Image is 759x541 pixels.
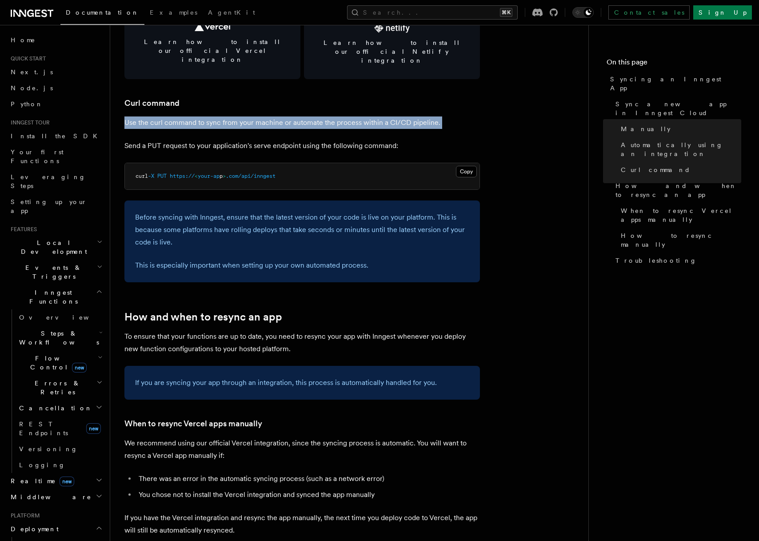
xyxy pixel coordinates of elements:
span: Manually [621,124,671,133]
button: Search...⌘K [347,5,518,20]
a: Documentation [60,3,144,25]
span: Troubleshooting [615,256,697,265]
span: Local Development [7,238,97,256]
span: Logging [19,461,65,469]
a: Curl command [124,97,180,109]
button: Toggle dark mode [572,7,594,18]
span: How and when to resync an app [615,181,741,199]
span: Deployment [7,525,59,533]
span: Automatically using an integration [621,140,741,158]
p: We recommend using our official Vercel integration, since the syncing process is automatic. You w... [124,437,480,462]
a: Learn how to install our official Vercel integration [124,9,300,79]
span: Inngest Functions [7,288,96,306]
span: How to resync manually [621,231,741,249]
a: REST Endpointsnew [16,416,104,441]
button: Deployment [7,521,104,537]
p: If you are syncing your app through an integration, this process is automatically handled for you. [135,377,469,389]
a: Contact sales [608,5,690,20]
a: AgentKit [203,3,260,24]
span: Your first Functions [11,148,64,164]
span: Learn how to install our official Netlify integration [315,38,469,65]
p: If you have the Vercel integration and resync the app manually, the next time you deploy code to ... [124,512,480,537]
a: Overview [16,309,104,325]
span: > [223,173,226,179]
button: Errors & Retries [16,375,104,400]
a: Learn how to install our official Netlify integration [304,9,480,79]
a: Curl command [617,162,741,178]
p: Use the curl command to sync from your machine or automate the process within a CI/CD pipeline. [124,116,480,129]
span: Next.js [11,68,53,76]
a: Versioning [16,441,104,457]
a: Home [7,32,104,48]
span: new [86,423,101,434]
button: Inngest Functions [7,285,104,309]
span: Errors & Retries [16,379,96,397]
a: Leveraging Steps [7,169,104,194]
a: Automatically using an integration [617,137,741,162]
span: Steps & Workflows [16,329,99,347]
button: Steps & Workflows [16,325,104,350]
a: How and when to resync an app [612,178,741,203]
a: Manually [617,121,741,137]
a: Logging [16,457,104,473]
div: Inngest Functions [7,309,104,473]
button: Middleware [7,489,104,505]
span: curl [136,173,148,179]
span: When to resync Vercel apps manually [621,206,741,224]
a: Next.js [7,64,104,80]
p: This is especially important when setting up your own automated process. [135,259,469,272]
span: REST Endpoints [19,421,68,437]
button: Realtimenew [7,473,104,489]
a: Sign Up [693,5,752,20]
a: Sync a new app in Inngest Cloud [612,96,741,121]
span: Overview [19,314,111,321]
span: PUT [157,173,167,179]
span: .com/api/inngest [226,173,276,179]
span: Curl command [621,165,691,174]
span: Events & Triggers [7,263,97,281]
button: Events & Triggers [7,260,104,285]
span: Home [11,36,36,44]
a: When to resync Vercel apps manually [124,417,262,430]
a: How to resync manually [617,228,741,252]
span: your-ap [198,173,220,179]
a: When to resync Vercel apps manually [617,203,741,228]
span: Sync a new app in Inngest Cloud [615,100,741,117]
span: Node.js [11,84,53,92]
span: Learn how to install our official Vercel integration [135,37,290,64]
p: Send a PUT request to your application's serve endpoint using the following command: [124,140,480,152]
span: Install the SDK [11,132,103,140]
span: Quick start [7,55,46,62]
span: AgentKit [208,9,255,16]
span: Inngest tour [7,119,50,126]
span: Documentation [66,9,139,16]
p: Before syncing with Inngest, ensure that the latest version of your code is live on your platform... [135,211,469,248]
span: Python [11,100,43,108]
a: How and when to resync an app [124,311,282,323]
span: Features [7,226,37,233]
span: https:// [170,173,195,179]
span: -X [148,173,154,179]
button: Copy [456,166,477,177]
a: Troubleshooting [612,252,741,268]
span: Realtime [7,477,74,485]
kbd: ⌘K [500,8,512,17]
span: Setting up your app [11,198,87,214]
a: Node.js [7,80,104,96]
span: < [195,173,198,179]
p: To ensure that your functions are up to date, you need to resync your app with Inngest whenever y... [124,330,480,355]
li: There was an error in the automatic syncing process (such as a network error) [136,473,480,485]
button: Local Development [7,235,104,260]
span: new [72,363,87,373]
a: Setting up your app [7,194,104,219]
a: Install the SDK [7,128,104,144]
a: Examples [144,3,203,24]
button: Flow Controlnew [16,350,104,375]
span: Examples [150,9,197,16]
h4: On this page [607,57,741,71]
a: Syncing an Inngest App [607,71,741,96]
a: Your first Functions [7,144,104,169]
li: You chose not to install the Vercel integration and synced the app manually [136,489,480,501]
span: p [220,173,223,179]
span: Platform [7,512,40,519]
